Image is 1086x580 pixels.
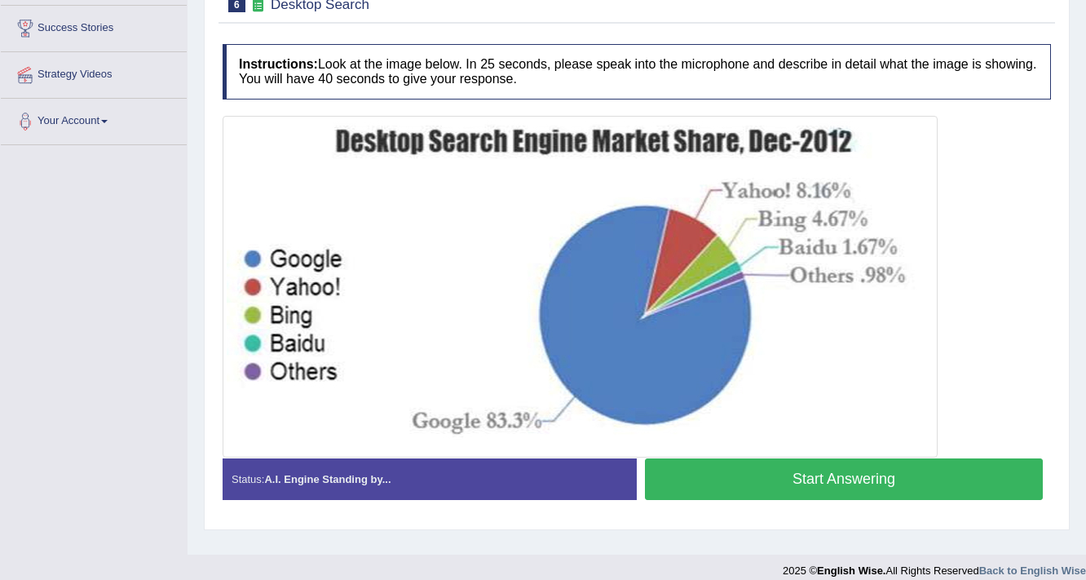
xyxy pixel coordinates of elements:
b: Instructions: [239,57,318,71]
h4: Look at the image below. In 25 seconds, please speak into the microphone and describe in detail w... [223,44,1051,99]
a: Back to English Wise [979,565,1086,577]
div: Status: [223,458,637,500]
strong: English Wise. [817,565,885,577]
div: 2025 © All Rights Reserved [783,555,1086,578]
a: Success Stories [1,6,187,46]
strong: A.I. Engine Standing by... [264,473,391,485]
button: Start Answering [645,458,1043,500]
a: Strategy Videos [1,52,187,93]
a: Your Account [1,99,187,139]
